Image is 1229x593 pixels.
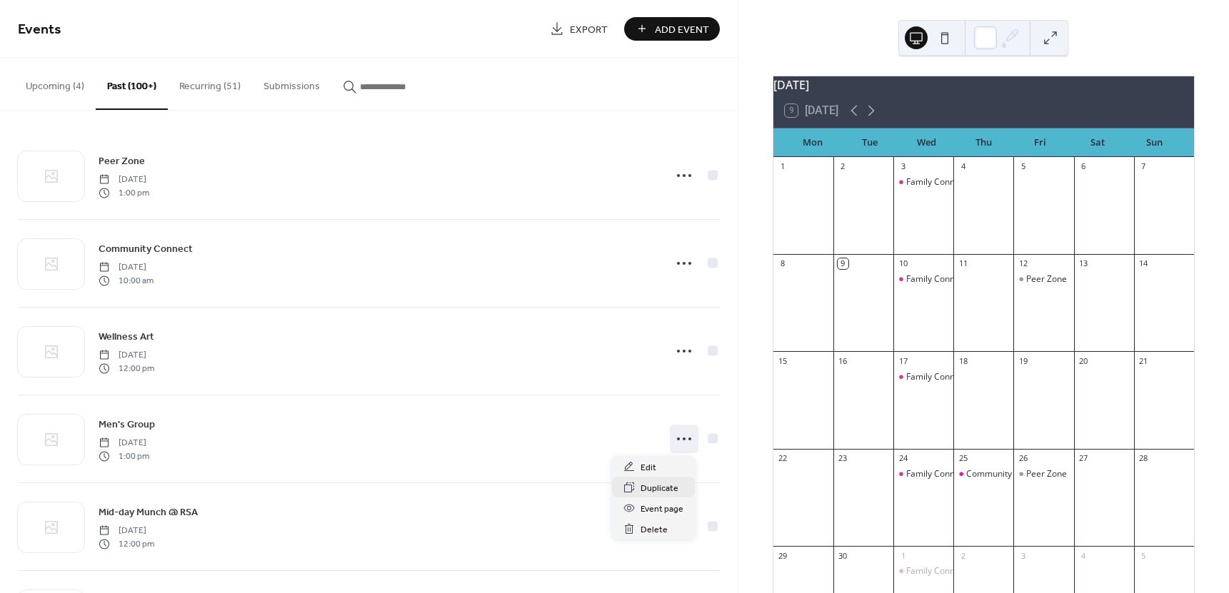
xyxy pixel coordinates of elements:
button: Upcoming (4) [14,58,96,108]
div: Peer Zone [1026,273,1067,285]
div: 20 [1078,355,1089,366]
div: 3 [1018,550,1028,561]
div: 3 [898,161,908,172]
span: Export [570,22,608,37]
div: 1 [778,161,788,172]
span: [DATE] [99,173,149,186]
div: 10 [898,258,908,269]
div: 15 [778,355,788,366]
div: Family Connections - 12-week course. [906,565,1055,577]
div: 27 [1078,453,1089,464]
div: 11 [958,258,968,269]
div: 23 [838,453,848,464]
span: Men's Group [99,417,155,432]
div: 4 [958,161,968,172]
span: Mid-day Munch @ RSA [99,505,198,520]
button: Submissions [252,58,331,108]
a: Men's Group [99,416,155,432]
span: 12:00 pm [99,362,154,375]
span: 1:00 pm [99,186,149,199]
button: Add Event [624,17,720,41]
span: [DATE] [99,524,154,537]
span: 1:00 pm [99,450,149,462]
div: 7 [1138,161,1149,172]
span: Community Connect [99,242,193,257]
div: Fri [1012,128,1069,157]
div: Family Connections - 12-week course. [906,468,1055,480]
div: [DATE] [773,76,1194,93]
div: Peer Zone [1013,468,1073,480]
span: 12:00 pm [99,537,154,550]
div: 25 [958,453,968,464]
div: Family Connections - 12-week course. [906,371,1055,383]
div: 8 [778,258,788,269]
span: Add Event [655,22,709,37]
div: 9 [838,258,848,269]
span: [DATE] [99,261,154,274]
div: 21 [1138,355,1149,366]
div: Family Connections - 12-week course. [893,468,953,480]
div: Mon [785,128,842,157]
div: Sat [1069,128,1126,157]
a: Community Connect [99,240,193,257]
div: 22 [778,453,788,464]
div: Family Connections - 12-week course. [906,176,1055,188]
div: 24 [898,453,908,464]
span: Delete [641,522,668,537]
div: Peer Zone [1013,273,1073,285]
span: [DATE] [99,437,149,450]
div: 14 [1138,258,1149,269]
div: 5 [1138,550,1149,561]
button: Recurring (51) [168,58,252,108]
div: Tue [841,128,898,157]
div: Sun [1125,128,1183,157]
div: Wed [898,128,955,157]
div: 13 [1078,258,1089,269]
div: 18 [958,355,968,366]
div: 4 [1078,550,1089,561]
div: 19 [1018,355,1028,366]
div: Family Connections - 12-week course. [893,273,953,285]
div: Family Connections - 12-week course. [906,273,1055,285]
div: 2 [958,550,968,561]
span: Events [18,16,61,44]
a: Wellness Art [99,328,154,345]
div: 12 [1018,258,1028,269]
span: Edit [641,460,656,475]
div: 29 [778,550,788,561]
span: Wellness Art [99,330,154,345]
a: Peer Zone [99,153,145,169]
span: 10:00 am [99,274,154,287]
div: Thu [955,128,1012,157]
div: Family Connections - 12-week course. [893,176,953,188]
div: 2 [838,161,848,172]
a: Mid-day Munch @ RSA [99,504,198,520]
button: Past (100+) [96,58,168,110]
div: Peer Zone [1026,468,1067,480]
div: 6 [1078,161,1089,172]
div: 30 [838,550,848,561]
span: [DATE] [99,349,154,362]
a: Export [539,17,618,41]
div: 16 [838,355,848,366]
div: Family Connections - 12-week course. [893,371,953,383]
div: 5 [1018,161,1028,172]
span: Peer Zone [99,154,145,169]
span: Duplicate [641,481,678,496]
div: 26 [1018,453,1028,464]
div: Community Connect [966,468,1047,480]
div: Family Connections - 12-week course. [893,565,953,577]
div: 17 [898,355,908,366]
div: 1 [898,550,908,561]
div: Community Connect [953,468,1013,480]
div: 28 [1138,453,1149,464]
span: Event page [641,502,683,517]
